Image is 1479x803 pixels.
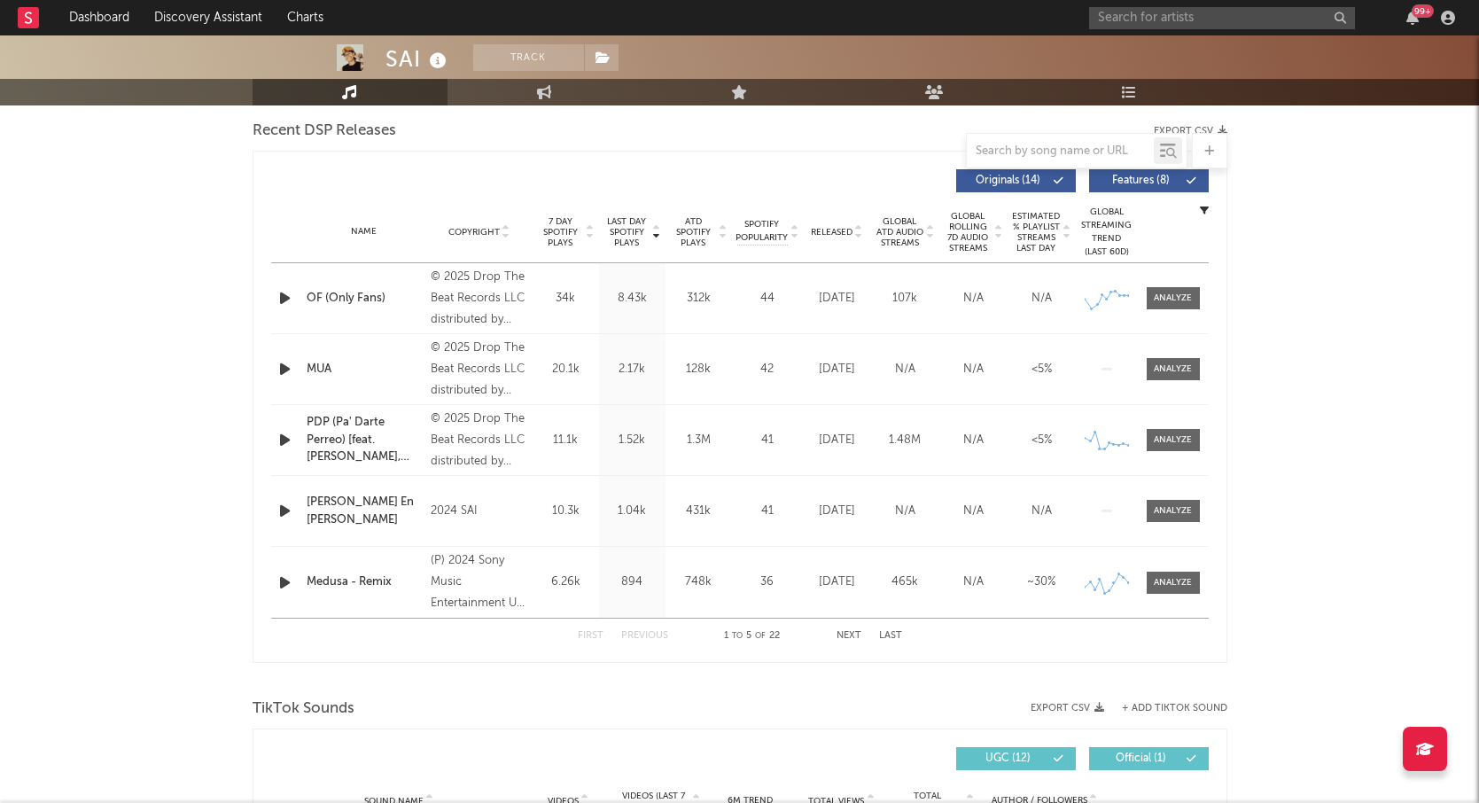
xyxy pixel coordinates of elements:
span: Global Rolling 7D Audio Streams [944,211,992,253]
div: [DATE] [807,573,867,591]
div: 312k [670,290,728,308]
span: TikTok Sounds [253,698,354,720]
button: Originals(14) [956,169,1076,192]
button: + Add TikTok Sound [1104,704,1227,713]
div: 8.43k [603,290,661,308]
div: 894 [603,573,661,591]
button: Last [879,631,902,641]
div: [DATE] [807,503,867,520]
a: OF (Only Fans) [307,290,423,308]
button: Export CSV [1154,126,1227,136]
div: ~ 30 % [1012,573,1071,591]
button: Next [837,631,861,641]
div: © 2025 Drop The Beat Records LLC distributed by Warner Music Latina Inc. [431,338,527,401]
button: Track [473,44,584,71]
div: SAI [385,44,451,74]
div: <5% [1012,361,1071,378]
div: [DATE] [807,432,867,449]
button: 99+ [1406,11,1419,25]
button: Previous [621,631,668,641]
div: N/A [876,503,935,520]
button: Official(1) [1089,747,1209,770]
a: Medusa - Remix [307,573,423,591]
div: <5% [1012,432,1071,449]
span: Copyright [448,227,500,238]
button: Features(8) [1089,169,1209,192]
a: [PERSON_NAME] En [PERSON_NAME] [307,494,423,528]
div: © 2025 Drop The Beat Records LLC distributed by Warner Music Latina Inc. [431,409,527,472]
div: N/A [876,361,935,378]
div: 41 [736,432,798,449]
span: UGC ( 12 ) [968,753,1049,764]
div: N/A [944,432,1003,449]
div: 128k [670,361,728,378]
div: 6.26k [537,573,595,591]
input: Search for artists [1089,7,1355,29]
span: Recent DSP Releases [253,121,396,142]
div: 1.04k [603,503,661,520]
a: PDP (Pa' Darte Perreo) [feat. [PERSON_NAME], [PERSON_NAME]] [307,414,423,466]
div: Global Streaming Trend (Last 60D) [1080,206,1133,259]
span: ATD Spotify Plays [670,216,717,248]
input: Search by song name or URL [967,144,1154,159]
div: 2024 SAI [431,501,527,522]
span: Global ATD Audio Streams [876,216,924,248]
span: Released [811,227,852,238]
span: of [755,632,766,640]
div: Name [307,225,423,238]
div: 465k [876,573,935,591]
div: N/A [944,290,1003,308]
div: N/A [944,503,1003,520]
div: 10.3k [537,503,595,520]
div: N/A [944,573,1003,591]
button: First [578,631,603,641]
div: 44 [736,290,798,308]
span: Originals ( 14 ) [968,175,1049,186]
span: Features ( 8 ) [1101,175,1182,186]
button: + Add TikTok Sound [1122,704,1227,713]
div: 34k [537,290,595,308]
div: 11.1k [537,432,595,449]
button: UGC(12) [956,747,1076,770]
div: 748k [670,573,728,591]
div: N/A [1012,290,1071,308]
div: (P) 2024 Sony Music Entertainment US Latin LLC/Magnus Media LLC [431,550,527,614]
div: N/A [1012,503,1071,520]
div: 1.3M [670,432,728,449]
div: 431k [670,503,728,520]
div: © 2025 Drop The Beat Records LLC distributed by Warner Music Latina Inc. [431,267,527,331]
span: Spotify Popularity [736,218,788,245]
div: 2.17k [603,361,661,378]
span: Estimated % Playlist Streams Last Day [1012,211,1061,253]
span: to [732,632,743,640]
span: Official ( 1 ) [1101,753,1182,764]
div: [DATE] [807,361,867,378]
div: 107k [876,290,935,308]
div: 41 [736,503,798,520]
button: Export CSV [1031,703,1104,713]
div: 1.52k [603,432,661,449]
div: 1.48M [876,432,935,449]
div: 99 + [1412,4,1434,18]
span: Last Day Spotify Plays [603,216,650,248]
div: [DATE] [807,290,867,308]
a: MUA [307,361,423,378]
div: 20.1k [537,361,595,378]
div: 42 [736,361,798,378]
span: 7 Day Spotify Plays [537,216,584,248]
div: 36 [736,573,798,591]
div: 1 5 22 [704,626,801,647]
div: N/A [944,361,1003,378]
